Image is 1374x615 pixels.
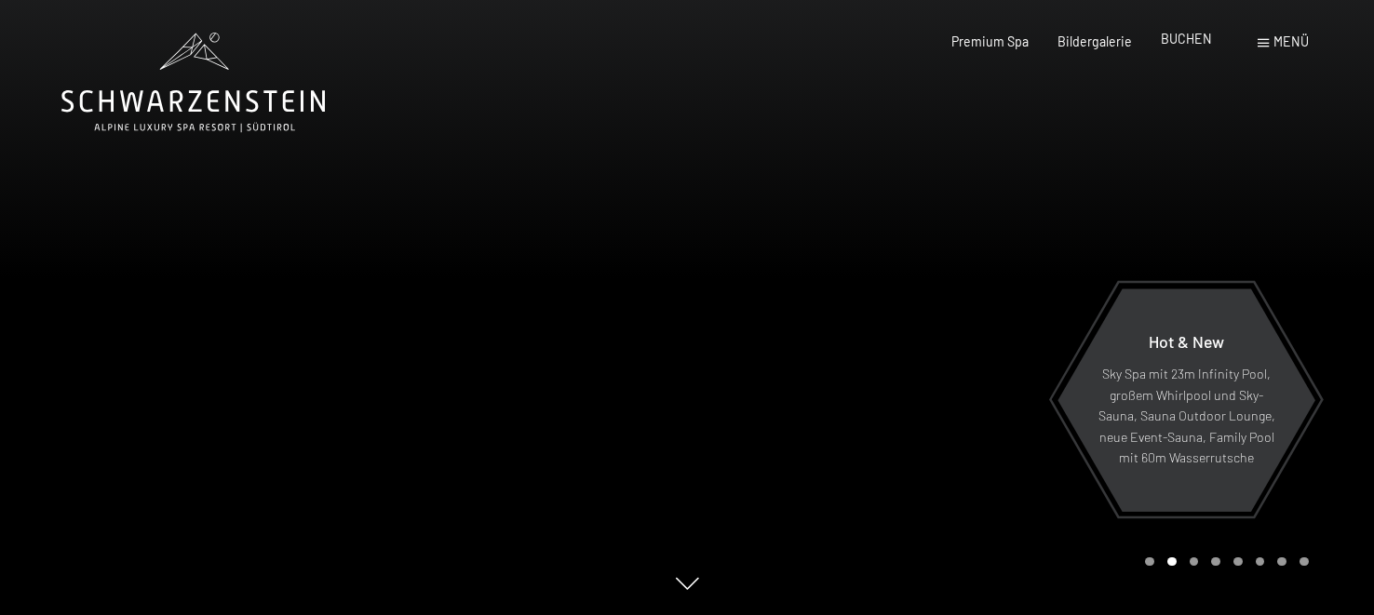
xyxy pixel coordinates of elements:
a: Premium Spa [951,33,1029,49]
div: Carousel Page 5 [1233,557,1243,567]
div: Carousel Page 6 [1256,557,1265,567]
div: Carousel Pagination [1138,557,1308,567]
span: Menü [1273,33,1309,49]
div: Carousel Page 3 [1190,557,1199,567]
a: Hot & New Sky Spa mit 23m Infinity Pool, großem Whirlpool und Sky-Sauna, Sauna Outdoor Lounge, ne... [1057,287,1316,513]
span: Hot & New [1149,331,1224,352]
div: Carousel Page 4 [1211,557,1220,567]
div: Carousel Page 7 [1277,557,1286,567]
p: Sky Spa mit 23m Infinity Pool, großem Whirlpool und Sky-Sauna, Sauna Outdoor Lounge, neue Event-S... [1098,364,1275,469]
a: Bildergalerie [1057,33,1132,49]
a: BUCHEN [1161,31,1212,47]
div: Carousel Page 8 [1300,557,1309,567]
div: Carousel Page 2 (Current Slide) [1167,557,1177,567]
div: Carousel Page 1 [1145,557,1154,567]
